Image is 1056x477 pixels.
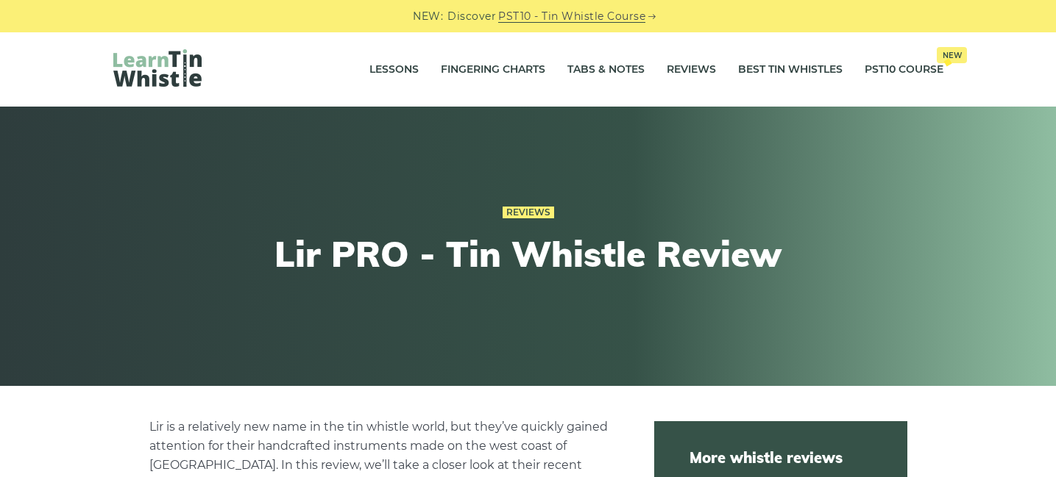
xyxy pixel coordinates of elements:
[690,448,872,468] span: More whistle reviews
[369,51,419,88] a: Lessons
[937,47,967,63] span: New
[113,49,202,87] img: LearnTinWhistle.com
[865,51,943,88] a: PST10 CourseNew
[567,51,645,88] a: Tabs & Notes
[667,51,716,88] a: Reviews
[258,233,799,276] h1: Lir PRO - Tin Whistle Review
[738,51,843,88] a: Best Tin Whistles
[503,207,554,218] a: Reviews
[441,51,545,88] a: Fingering Charts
